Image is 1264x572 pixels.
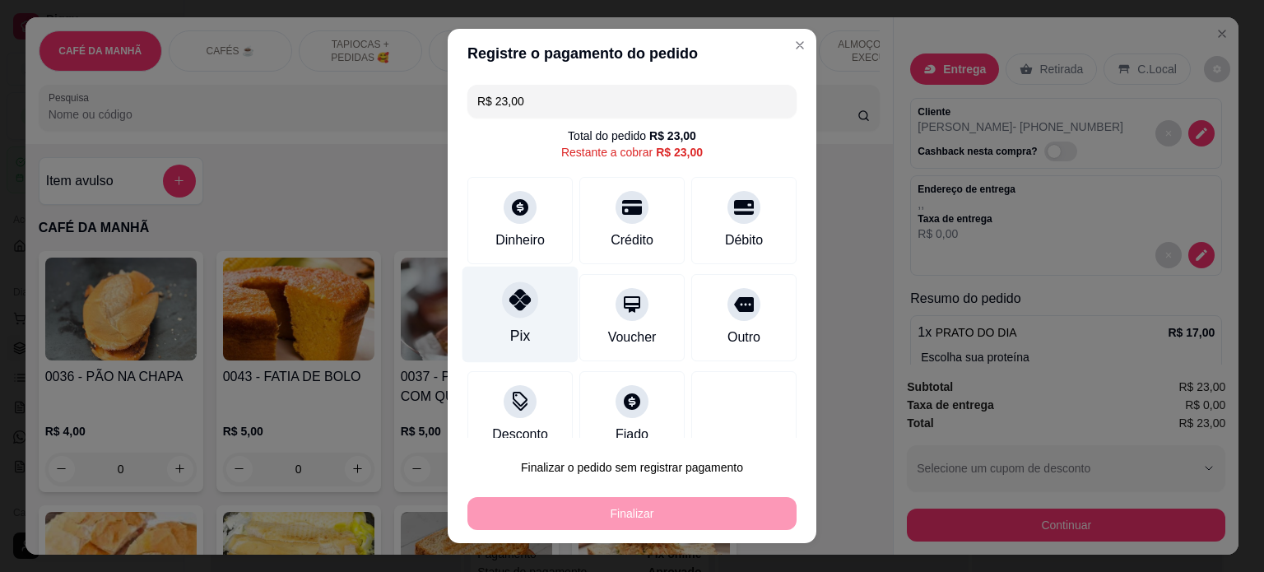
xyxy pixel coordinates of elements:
div: Crédito [611,230,653,250]
div: R$ 23,00 [649,128,696,144]
div: Débito [725,230,763,250]
div: Dinheiro [495,230,545,250]
div: Total do pedido [568,128,696,144]
button: Close [787,32,813,58]
div: Outro [727,328,760,347]
div: Desconto [492,425,548,444]
input: Ex.: hambúrguer de cordeiro [477,85,787,118]
div: Fiado [616,425,648,444]
header: Registre o pagamento do pedido [448,29,816,78]
div: Restante a cobrar [561,144,703,160]
div: Voucher [608,328,657,347]
div: Pix [510,325,530,346]
button: Finalizar o pedido sem registrar pagamento [467,451,797,484]
div: R$ 23,00 [656,144,703,160]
